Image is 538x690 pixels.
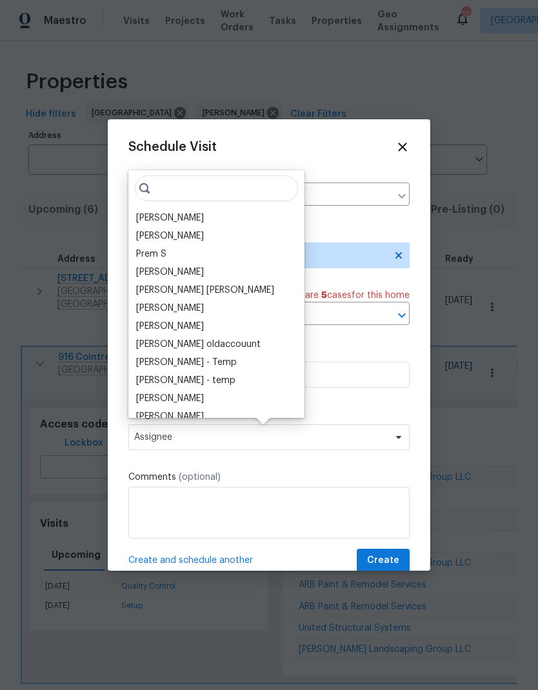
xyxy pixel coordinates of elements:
div: [PERSON_NAME] [136,392,204,405]
span: Create [367,553,399,569]
span: Assignee [134,432,387,442]
span: (optional) [179,473,221,482]
span: Close [395,140,410,154]
span: 5 [321,291,327,300]
label: Comments [128,471,410,484]
div: [PERSON_NAME] [PERSON_NAME] [136,284,274,297]
label: Home [128,170,410,182]
div: [PERSON_NAME] - temp [136,374,235,387]
div: [PERSON_NAME] [136,302,204,315]
div: [PERSON_NAME] - Temp [136,356,237,369]
button: Create [357,549,410,573]
div: [PERSON_NAME] [136,212,204,224]
div: [PERSON_NAME] [136,230,204,242]
span: Create and schedule another [128,554,253,567]
div: [PERSON_NAME] [136,320,204,333]
div: Prem S [136,248,166,261]
span: There are case s for this home [281,289,410,302]
span: Schedule Visit [128,141,217,153]
div: [PERSON_NAME] [136,410,204,423]
button: Open [393,306,411,324]
div: [PERSON_NAME] oldaccouunt [136,338,261,351]
div: [PERSON_NAME] [136,266,204,279]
